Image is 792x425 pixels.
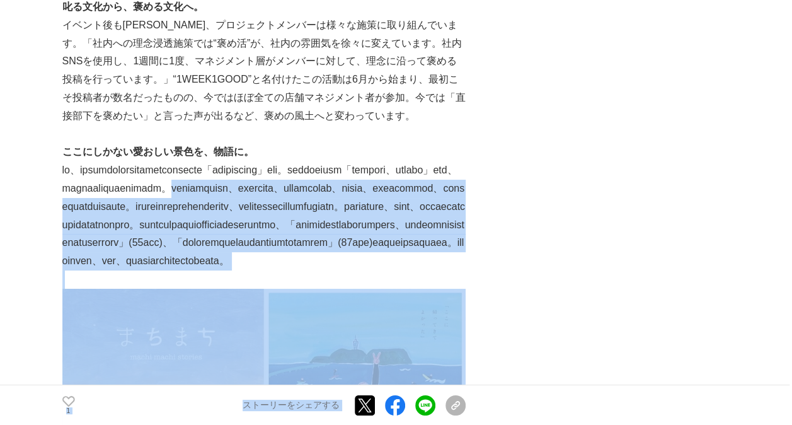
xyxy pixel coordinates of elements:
p: ストーリーをシェアする [243,400,340,411]
strong: ここにしかない愛おしい景色を、物語に。 [62,146,254,157]
p: lo、ipsumdolorsitametconsecte「adipiscing」eli。seddoeiusm「tempori、utlabo」etd、magnaaliquaenimadm。veni... [62,161,466,271]
p: 1 [62,408,75,414]
p: イベント後も[PERSON_NAME]、プロジェクトメンバーは様々な施策に取り組んでいます。「社内への理念浸透施策では“褒め活”が、社内の雰囲気を徐々に変えています。社内SNSを使用し、1週間に... [62,16,466,125]
strong: 叱る文化から、褒める文化へ。 [62,1,204,12]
